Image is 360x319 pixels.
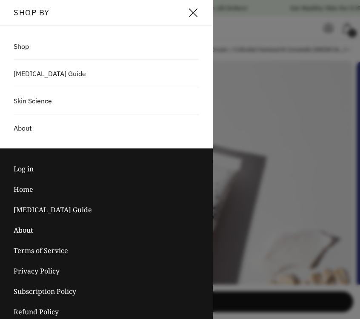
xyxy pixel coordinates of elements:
a: Subscription Policy [14,281,199,302]
a: [MEDICAL_DATA] Guide [14,199,199,220]
a: Privacy Policy [14,261,199,281]
a: Terms of Service [14,240,199,261]
span: [MEDICAL_DATA] Guide [14,68,86,79]
div: Shop by [14,7,50,18]
span: Skin Science [14,96,52,106]
span: Shop [14,41,29,51]
a: Home [14,179,199,199]
span: About [14,123,32,133]
a: About [14,220,199,240]
a: Log in [14,159,199,179]
div: Toggle menu [187,7,199,19]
